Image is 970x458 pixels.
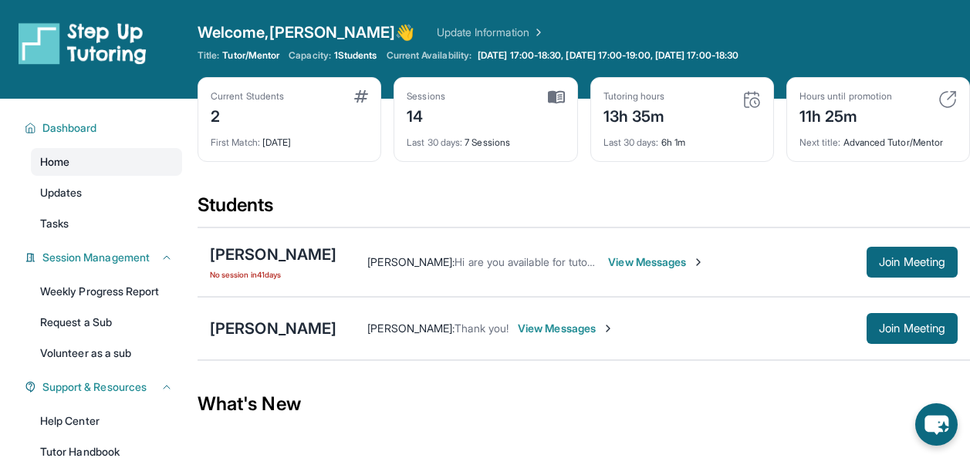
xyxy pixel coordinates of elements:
div: Current Students [211,90,284,103]
span: Session Management [42,250,150,265]
div: 6h 1m [603,127,761,149]
div: [PERSON_NAME] [210,244,336,265]
span: Tasks [40,216,69,231]
span: Welcome, [PERSON_NAME] 👋 [198,22,415,43]
span: First Match : [211,136,260,148]
a: Weekly Progress Report [31,278,182,305]
img: card [354,90,368,103]
span: Title: [198,49,219,62]
div: Students [198,193,970,227]
img: Chevron Right [529,25,545,40]
a: Volunteer as a sub [31,339,182,367]
div: 2 [211,103,284,127]
img: logo [19,22,147,65]
span: Last 30 days : [603,136,659,148]
div: 11h 25m [799,103,892,127]
a: Update Information [437,25,545,40]
span: Hi are you available for tutoring [DATE]? [455,255,648,268]
span: Join Meeting [879,258,945,267]
div: 13h 35m [603,103,665,127]
span: No session in 41 days [210,268,336,281]
span: Capacity: [289,49,331,62]
a: Request a Sub [31,308,182,336]
div: [DATE] [211,127,368,149]
span: 1 Students [334,49,377,62]
span: Current Availability: [387,49,471,62]
span: Next title : [799,136,841,148]
span: [PERSON_NAME] : [367,255,455,268]
span: View Messages [608,254,705,270]
span: Dashboard [42,120,97,136]
span: Thank you! [455,322,509,335]
button: Join Meeting [867,247,958,278]
div: [PERSON_NAME] [210,318,336,339]
div: 14 [407,103,445,127]
a: Help Center [31,407,182,435]
span: Updates [40,185,83,200]
button: chat-button [915,403,958,446]
img: card [938,90,957,109]
span: Home [40,154,69,170]
span: Tutor/Mentor [222,49,279,62]
button: Dashboard [36,120,173,136]
a: Updates [31,179,182,207]
img: card [742,90,761,109]
a: [DATE] 17:00-18:30, [DATE] 17:00-19:00, [DATE] 17:00-18:30 [475,49,742,62]
div: 7 Sessions [407,127,564,149]
span: Support & Resources [42,379,147,395]
img: Chevron-Right [602,322,614,335]
a: Home [31,148,182,176]
img: card [548,90,565,104]
span: [DATE] 17:00-18:30, [DATE] 17:00-19:00, [DATE] 17:00-18:30 [478,49,738,62]
span: Last 30 days : [407,136,462,148]
span: [PERSON_NAME] : [367,322,455,335]
div: Sessions [407,90,445,103]
div: Hours until promotion [799,90,892,103]
div: Advanced Tutor/Mentor [799,127,957,149]
img: Chevron-Right [692,256,705,268]
a: Tasks [31,210,182,237]
span: Join Meeting [879,324,945,333]
div: What's New [198,370,970,438]
button: Support & Resources [36,379,173,395]
button: Join Meeting [867,313,958,344]
button: Session Management [36,250,173,265]
span: View Messages [518,321,614,336]
div: Tutoring hours [603,90,665,103]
